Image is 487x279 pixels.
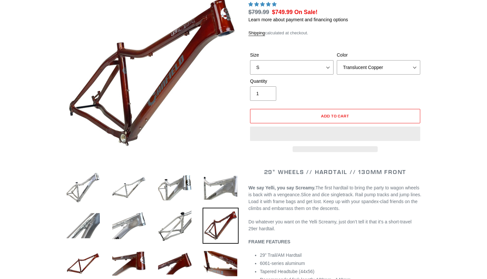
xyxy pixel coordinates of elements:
[248,17,348,22] a: Learn more about payment and financing options
[157,208,193,244] img: Load image into Gallery viewer, YELLI SCREAMY - Frame Only
[65,208,101,244] img: Load image into Gallery viewer, YELLI SCREAMY - Frame Only
[203,208,239,244] img: Load image into Gallery viewer, YELLI SCREAMY - Frame Only
[294,8,317,16] span: On Sale!
[65,170,101,206] img: Load image into Gallery viewer, YELLI SCREAMY - Frame Only
[248,30,422,36] div: calculated at checkout.
[272,9,293,15] span: $749.99
[111,170,147,206] img: Load image into Gallery viewer, YELLI SCREAMY - Frame Only
[321,113,350,118] span: Add to cart
[260,253,302,258] span: 29” Trail/AM Hardtail
[248,239,290,244] b: FRAME FEATURES
[248,219,411,231] span: Do whatever you want on the Yelli Screamy, just don’t tell it that it’s a short-travel 29er hardt...
[250,52,334,59] label: Size
[264,168,406,176] span: 29" WHEELS // HARDTAIL // 130MM FRONT
[260,261,305,266] span: 6061-series aluminum
[250,109,420,123] button: Add to cart
[248,184,422,212] p: Slice and dice singletrack. Rail pump tracks and jump lines. Load it with frame bags and get lost...
[260,269,315,274] span: Tapered Headtube (44x56)
[248,30,265,36] a: Shipping
[250,78,334,85] label: Quantity
[203,170,239,206] img: Load image into Gallery viewer, YELLI SCREAMY - Frame Only
[111,208,147,244] img: Load image into Gallery viewer, YELLI SCREAMY - Frame Only
[248,185,419,197] span: The first hardtail to bring the party to wagon wheels is back with a vengeance.
[248,9,269,15] s: $799.99
[337,52,420,59] label: Color
[248,2,278,7] span: 5.00 stars
[248,185,316,190] b: We say Yelli, you say Screamy.
[157,170,193,206] img: Load image into Gallery viewer, YELLI SCREAMY - Frame Only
